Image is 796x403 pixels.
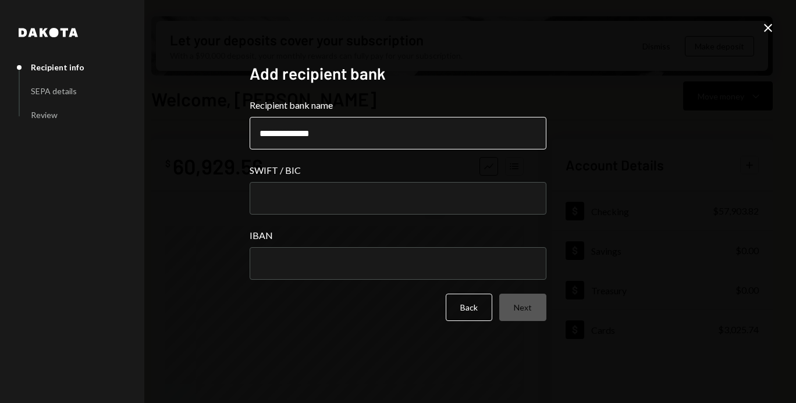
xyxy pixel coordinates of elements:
[446,294,492,321] button: Back
[250,229,546,242] label: IBAN
[250,163,546,177] label: SWIFT / BIC
[31,86,77,96] div: SEPA details
[31,62,84,72] div: Recipient info
[250,62,546,85] h2: Add recipient bank
[250,98,546,112] label: Recipient bank name
[31,110,58,120] div: Review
